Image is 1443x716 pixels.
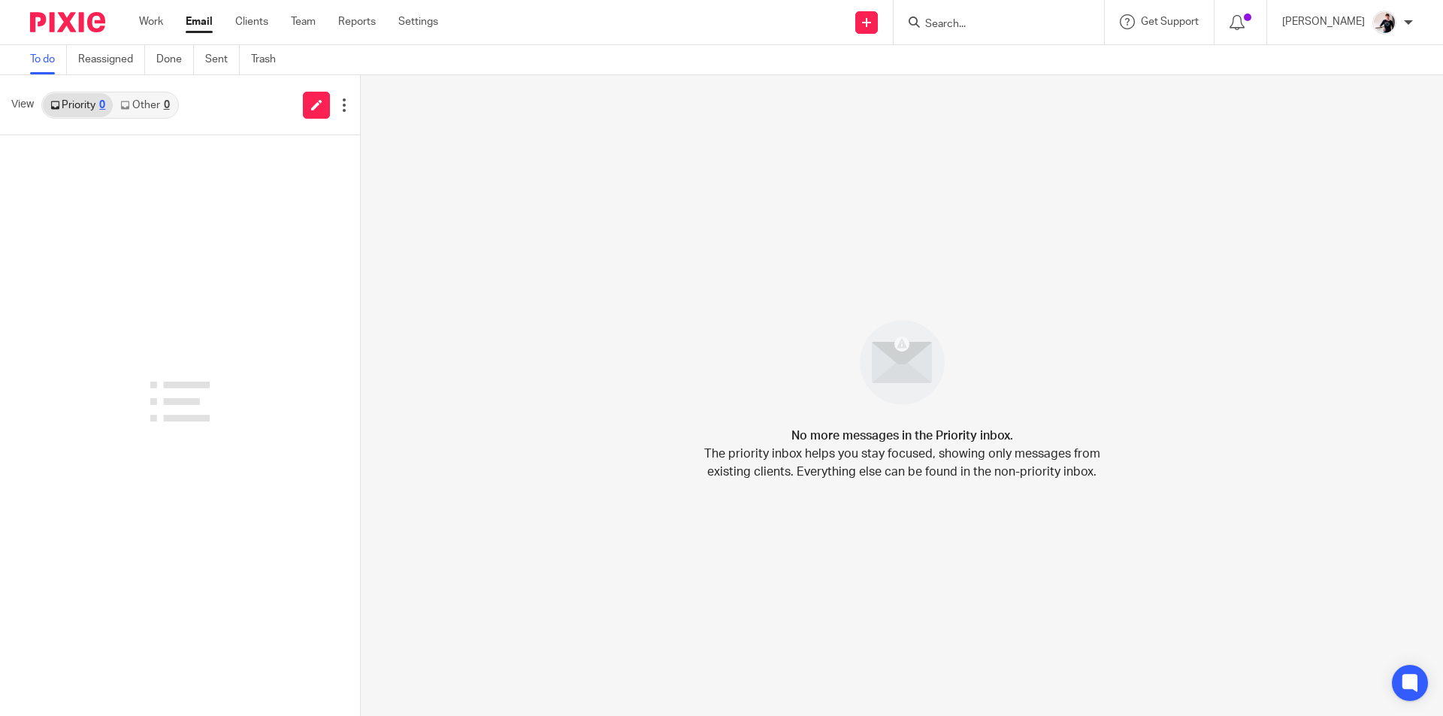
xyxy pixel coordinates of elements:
a: Settings [398,14,438,29]
div: 0 [164,100,170,110]
h4: No more messages in the Priority inbox. [791,427,1013,445]
a: Work [139,14,163,29]
a: Email [186,14,213,29]
div: 0 [99,100,105,110]
span: View [11,97,34,113]
span: Get Support [1141,17,1199,27]
img: Pixie [30,12,105,32]
a: Trash [251,45,287,74]
a: Other0 [113,93,177,117]
p: [PERSON_NAME] [1282,14,1365,29]
a: Priority0 [43,93,113,117]
p: The priority inbox helps you stay focused, showing only messages from existing clients. Everythin... [703,445,1101,481]
a: Sent [205,45,240,74]
input: Search [924,18,1059,32]
a: To do [30,45,67,74]
img: AV307615.jpg [1372,11,1396,35]
a: Team [291,14,316,29]
a: Done [156,45,194,74]
a: Clients [235,14,268,29]
img: image [850,310,954,415]
a: Reassigned [78,45,145,74]
a: Reports [338,14,376,29]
